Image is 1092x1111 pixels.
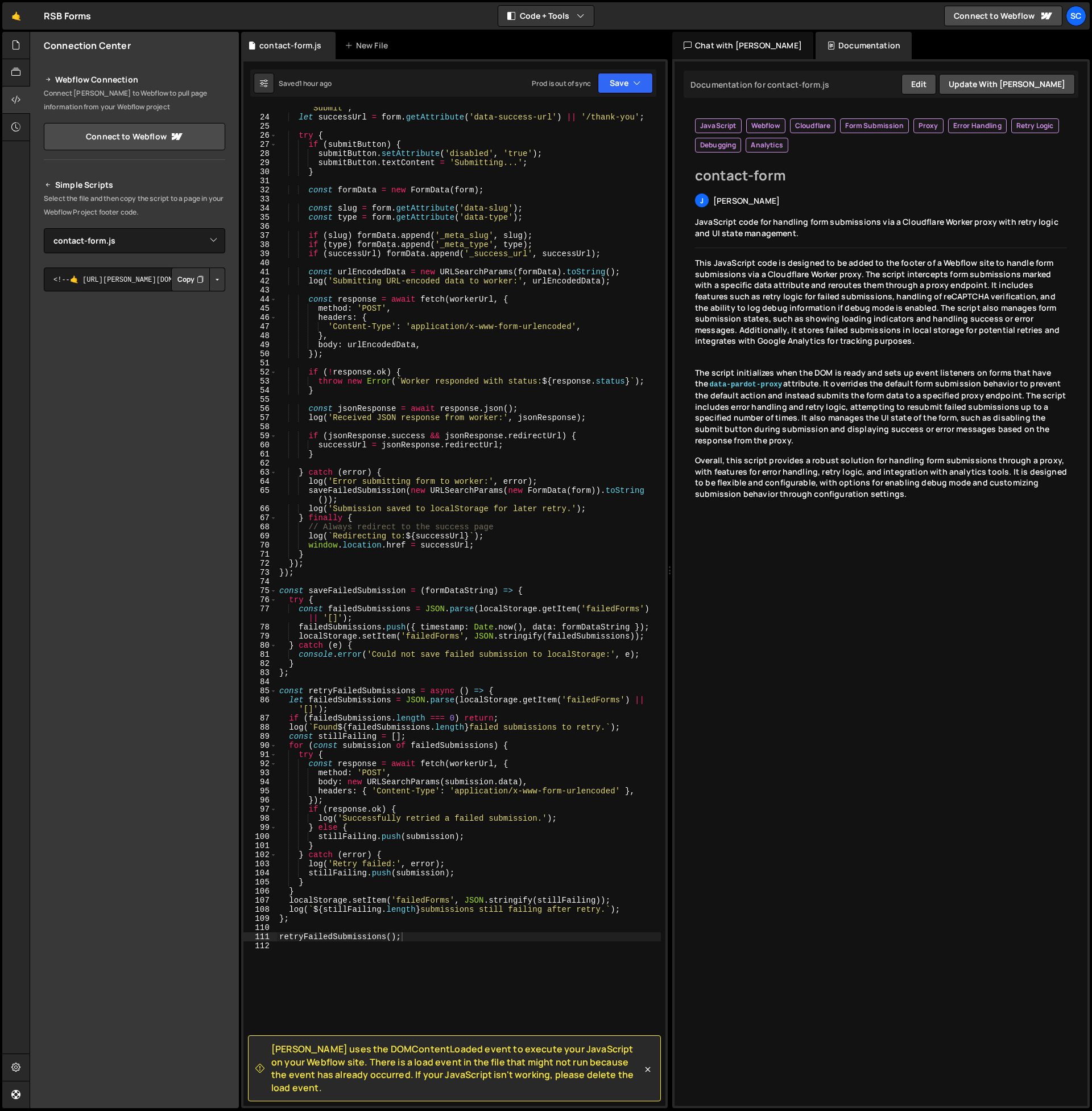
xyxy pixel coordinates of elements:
span: Error Handling [953,121,1002,130]
div: 73 [243,568,277,577]
div: 63 [243,468,277,477]
button: Copy [171,268,210,291]
span: JavaScript code for handling form submissions via a Cloudflare Worker proxy with retry logic and ... [695,216,1058,238]
div: Chat with [PERSON_NAME] [672,32,813,59]
div: 80 [243,641,277,650]
div: 65 [243,486,277,504]
a: 🤙 [2,2,30,30]
h2: Simple Scripts [44,178,225,192]
div: 47 [243,322,277,331]
div: 32 [243,186,277,195]
span: J [700,196,704,205]
div: 28 [243,149,277,158]
div: 88 [243,723,277,732]
div: 91 [243,750,277,759]
div: Saved [279,79,332,88]
div: 98 [243,814,277,823]
div: 50 [243,349,277,359]
div: 56 [243,404,277,413]
div: 51 [243,359,277,368]
div: 77 [243,604,277,623]
code: data-pardot-proxy [708,380,783,389]
div: 55 [243,395,277,404]
iframe: YouTube video player [44,310,226,413]
p: Connect [PERSON_NAME] to Webflow to pull page information from your Webflow project [44,87,225,114]
div: 97 [243,805,277,814]
div: 24 [243,113,277,122]
div: New File [345,40,392,51]
div: 101 [243,841,277,850]
button: Save [598,73,653,93]
div: 39 [243,249,277,258]
span: Form Submission [845,121,903,130]
div: Button group with nested dropdown [171,268,225,291]
div: 109 [243,914,277,923]
div: 31 [243,176,277,186]
div: 68 [243,522,277,532]
div: 61 [243,450,277,459]
iframe: YouTube video player [44,420,226,522]
span: [PERSON_NAME] uses the DOMContentLoaded event to execute your JavaScript on your Webflow site. Th... [271,1043,642,1094]
span: Retry Logic [1016,121,1054,130]
div: 43 [243,286,277,295]
div: 62 [243,459,277,468]
div: Prod is out of sync [532,79,591,88]
div: 25 [243,122,277,131]
div: 84 [243,677,277,686]
div: 102 [243,850,277,859]
span: [PERSON_NAME] [713,195,780,206]
div: 74 [243,577,277,586]
div: 93 [243,768,277,777]
textarea: <!--🤙 [URL][PERSON_NAME][DOMAIN_NAME]> <script>document.addEventListener("DOMContentLoaded", func... [44,268,225,291]
a: Sc [1066,6,1086,26]
div: 30 [243,167,277,176]
div: 66 [243,504,277,513]
div: 46 [243,313,277,322]
div: 69 [243,532,277,541]
div: 81 [243,650,277,659]
div: 85 [243,686,277,696]
div: 108 [243,905,277,914]
div: 90 [243,741,277,750]
div: 105 [243,878,277,887]
div: 36 [243,222,277,231]
div: 57 [243,413,277,422]
div: 26 [243,131,277,140]
div: 82 [243,659,277,668]
div: 71 [243,550,277,559]
div: 45 [243,304,277,313]
div: 87 [243,714,277,723]
div: 37 [243,231,277,240]
div: 41 [243,268,277,277]
div: 59 [243,431,277,441]
span: Debugging [700,141,736,150]
div: 112 [243,941,277,950]
div: 104 [243,869,277,878]
div: 49 [243,340,277,349]
div: 94 [243,777,277,787]
h2: Webflow Connection [44,73,225,87]
button: Code + Tools [498,6,594,26]
div: 58 [243,422,277,431]
div: 110 [243,923,277,932]
div: 1 hour ago [299,79,332,88]
h2: contact-form [695,166,1067,184]
span: JavaScript [700,121,737,130]
div: Documentation [816,32,912,59]
div: 33 [243,195,277,204]
div: 100 [243,832,277,841]
span: Proxy [919,121,938,130]
div: 99 [243,823,277,832]
span: Webflow [751,121,780,130]
div: 72 [243,559,277,568]
div: 111 [243,932,277,941]
span: Cloudflare [795,121,831,130]
button: Update with [PERSON_NAME] [939,74,1075,94]
div: Documentation for contact-form.js [687,79,829,90]
a: Connect to Webflow [44,123,225,150]
div: 95 [243,787,277,796]
div: 78 [243,623,277,632]
p: The script initializes when the DOM is ready and sets up event listeners on forms that have the a... [695,367,1067,446]
p: Select the file and then copy the script to a page in your Webflow Project footer code. [44,192,225,219]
